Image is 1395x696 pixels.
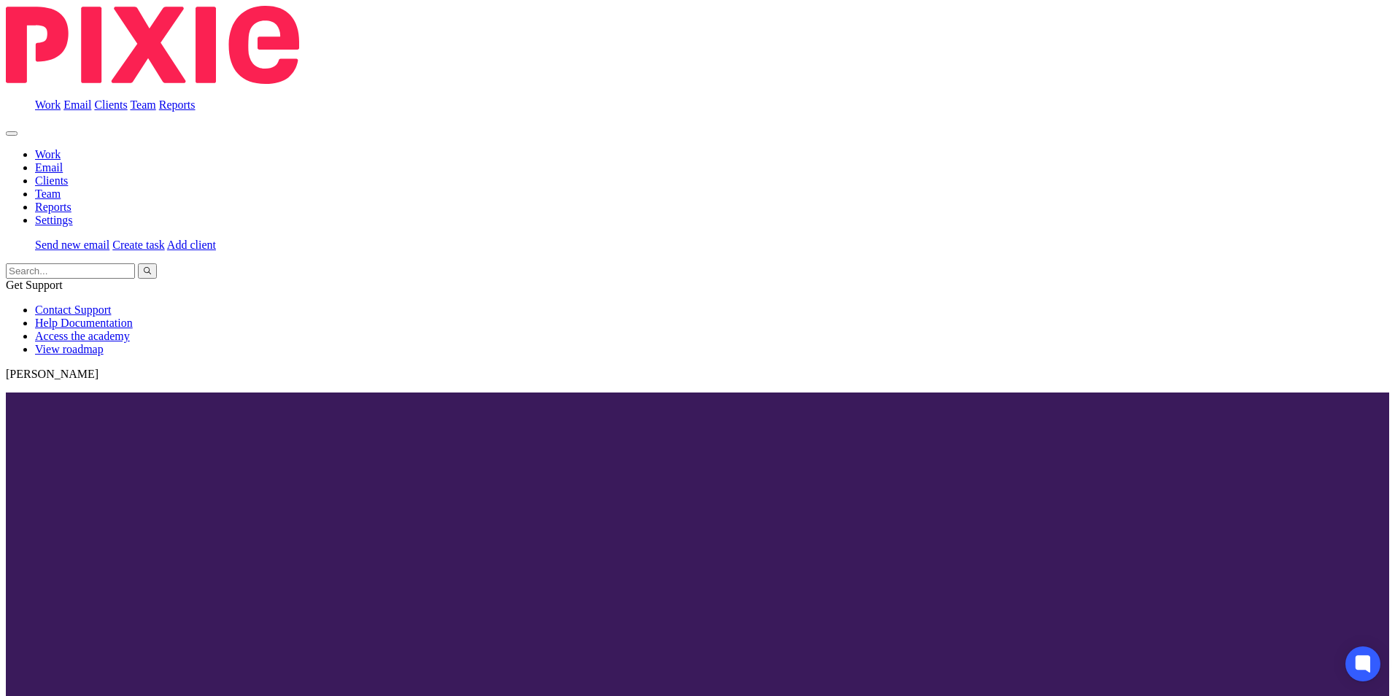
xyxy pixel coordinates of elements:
[35,343,104,355] a: View roadmap
[35,317,133,329] a: Help Documentation
[35,187,61,200] a: Team
[35,201,72,213] a: Reports
[35,174,68,187] a: Clients
[35,161,63,174] a: Email
[112,239,165,251] a: Create task
[94,98,127,111] a: Clients
[159,98,196,111] a: Reports
[35,239,109,251] a: Send new email
[138,263,157,279] button: Search
[6,6,299,84] img: Pixie
[130,98,155,111] a: Team
[6,368,1389,381] p: [PERSON_NAME]
[6,279,63,291] span: Get Support
[6,263,135,279] input: Search
[35,98,61,111] a: Work
[167,239,216,251] a: Add client
[35,148,61,161] a: Work
[63,98,91,111] a: Email
[35,303,111,316] a: Contact Support
[35,330,130,342] a: Access the academy
[35,214,73,226] a: Settings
